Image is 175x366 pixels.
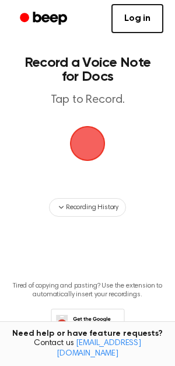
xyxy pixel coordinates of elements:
a: [EMAIL_ADDRESS][DOMAIN_NAME] [57,339,141,358]
img: Beep Logo [70,126,105,161]
span: Recording History [66,202,118,213]
button: Recording History [49,198,126,217]
p: Tap to Record. [21,93,154,107]
a: Beep [12,8,78,30]
h1: Record a Voice Note for Docs [21,56,154,84]
a: Log in [111,4,163,33]
p: Tired of copying and pasting? Use the extension to automatically insert your recordings. [9,282,166,299]
span: Contact us [7,339,168,359]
